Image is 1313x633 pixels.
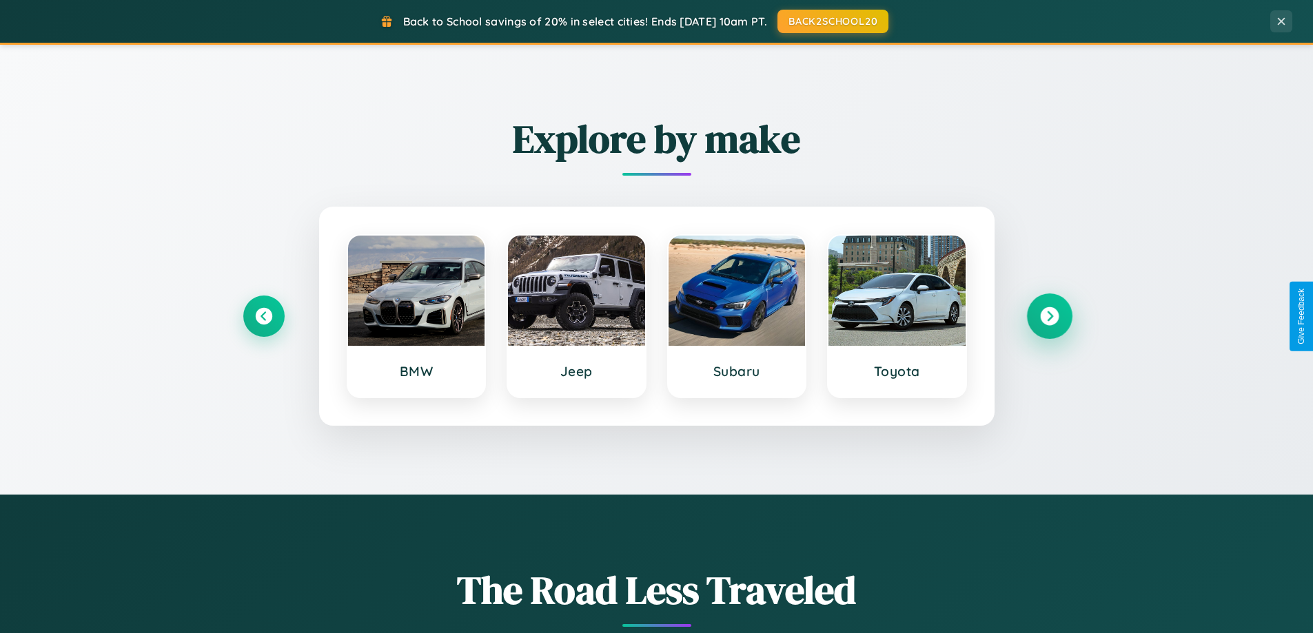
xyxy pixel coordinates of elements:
[403,14,767,28] span: Back to School savings of 20% in select cities! Ends [DATE] 10am PT.
[842,363,952,380] h3: Toyota
[522,363,631,380] h3: Jeep
[243,563,1070,616] h1: The Road Less Traveled
[362,363,471,380] h3: BMW
[682,363,792,380] h3: Subaru
[1296,289,1306,344] div: Give Feedback
[243,112,1070,165] h2: Explore by make
[777,10,888,33] button: BACK2SCHOOL20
